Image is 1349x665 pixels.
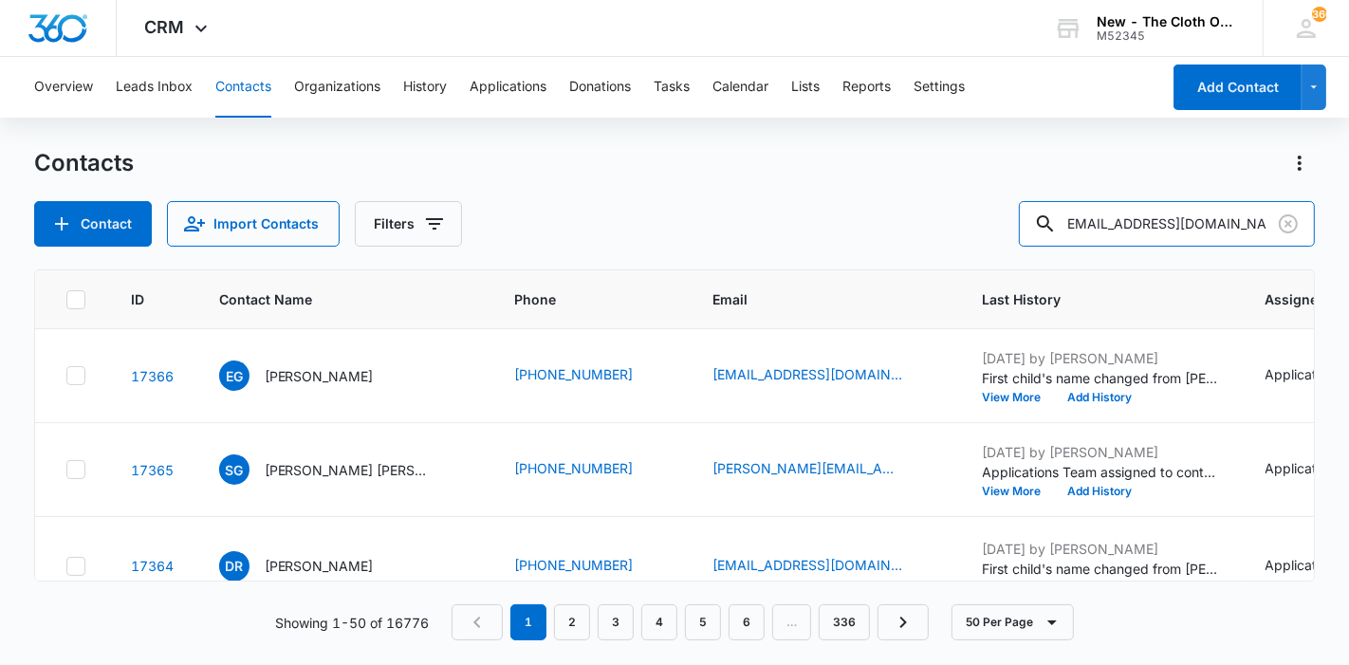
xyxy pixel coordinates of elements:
[403,57,447,118] button: History
[215,57,271,118] button: Contacts
[554,604,590,640] a: Page 2
[219,454,470,485] div: Contact Name - Samuel Garcia Matos - Select to Edit Field
[452,604,929,640] nav: Pagination
[729,604,765,640] a: Page 6
[131,558,174,574] a: Navigate to contact details page for Denajah Richards
[713,364,903,384] a: [EMAIL_ADDRESS][DOMAIN_NAME]
[167,201,340,247] button: Import Contacts
[515,555,634,575] a: [PHONE_NUMBER]
[1273,209,1303,239] button: Clear
[569,57,631,118] button: Donations
[34,57,93,118] button: Overview
[712,57,768,118] button: Calendar
[1312,7,1327,22] span: 360
[983,462,1220,482] p: Applications Team assigned to contact.
[791,57,820,118] button: Lists
[355,201,462,247] button: Filters
[515,555,668,578] div: Phone - (646) 901-8604 - Select to Edit Field
[598,604,634,640] a: Page 3
[1055,392,1146,403] button: Add History
[515,364,634,384] a: [PHONE_NUMBER]
[219,454,249,485] span: SG
[219,360,249,391] span: EG
[983,559,1220,579] p: First child's name changed from [PERSON_NAME] to DECLINED D/T AGE/WT: [PERSON_NAME].
[294,57,380,118] button: Organizations
[685,604,721,640] a: Page 5
[145,17,185,37] span: CRM
[983,348,1220,368] p: [DATE] by [PERSON_NAME]
[510,604,546,640] em: 1
[983,539,1220,559] p: [DATE] by [PERSON_NAME]
[34,201,152,247] button: Add Contact
[983,392,1055,403] button: View More
[219,289,442,309] span: Contact Name
[219,551,249,582] span: DR
[952,604,1074,640] button: 50 Per Page
[219,360,408,391] div: Contact Name - Elizabeth Givens - Select to Edit Field
[983,289,1192,309] span: Last History
[983,368,1220,388] p: First child's name changed from [PERSON_NAME] to [PERSON_NAME] **OS PKG REQUESTED**.
[713,555,903,575] a: [EMAIL_ADDRESS][DOMAIN_NAME]
[265,366,374,386] p: [PERSON_NAME]
[515,364,668,387] div: Phone - (843) 847-8400 - Select to Edit Field
[819,604,870,640] a: Page 336
[265,460,435,480] p: [PERSON_NAME] [PERSON_NAME]
[1173,65,1302,110] button: Add Contact
[1097,14,1235,29] div: account name
[983,486,1055,497] button: View More
[131,462,174,478] a: Navigate to contact details page for Samuel Garcia Matos
[914,57,965,118] button: Settings
[1312,7,1327,22] div: notifications count
[842,57,891,118] button: Reports
[983,442,1220,462] p: [DATE] by [PERSON_NAME]
[713,364,937,387] div: Email - egivens555@gmail.com - Select to Edit Field
[1019,201,1315,247] input: Search Contacts
[713,458,903,478] a: [PERSON_NAME][EMAIL_ADDRESS][PERSON_NAME][DOMAIN_NAME]
[515,289,640,309] span: Phone
[515,458,668,481] div: Phone - (352) 713-9507 - Select to Edit Field
[654,57,690,118] button: Tasks
[1097,29,1235,43] div: account id
[713,555,937,578] div: Email - Denajahr@gmail.com - Select to Edit Field
[265,556,374,576] p: [PERSON_NAME]
[515,458,634,478] a: [PHONE_NUMBER]
[713,289,910,309] span: Email
[116,57,193,118] button: Leads Inbox
[34,149,134,177] h1: Contacts
[1284,148,1315,178] button: Actions
[713,458,937,481] div: Email - garcia.taracena.2022@gmail.com - Select to Edit Field
[641,604,677,640] a: Page 4
[219,551,408,582] div: Contact Name - Denajah Richards - Select to Edit Field
[878,604,929,640] a: Next Page
[275,613,429,633] p: Showing 1-50 of 16776
[470,57,546,118] button: Applications
[131,368,174,384] a: Navigate to contact details page for Elizabeth Givens
[131,289,146,309] span: ID
[1055,486,1146,497] button: Add History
